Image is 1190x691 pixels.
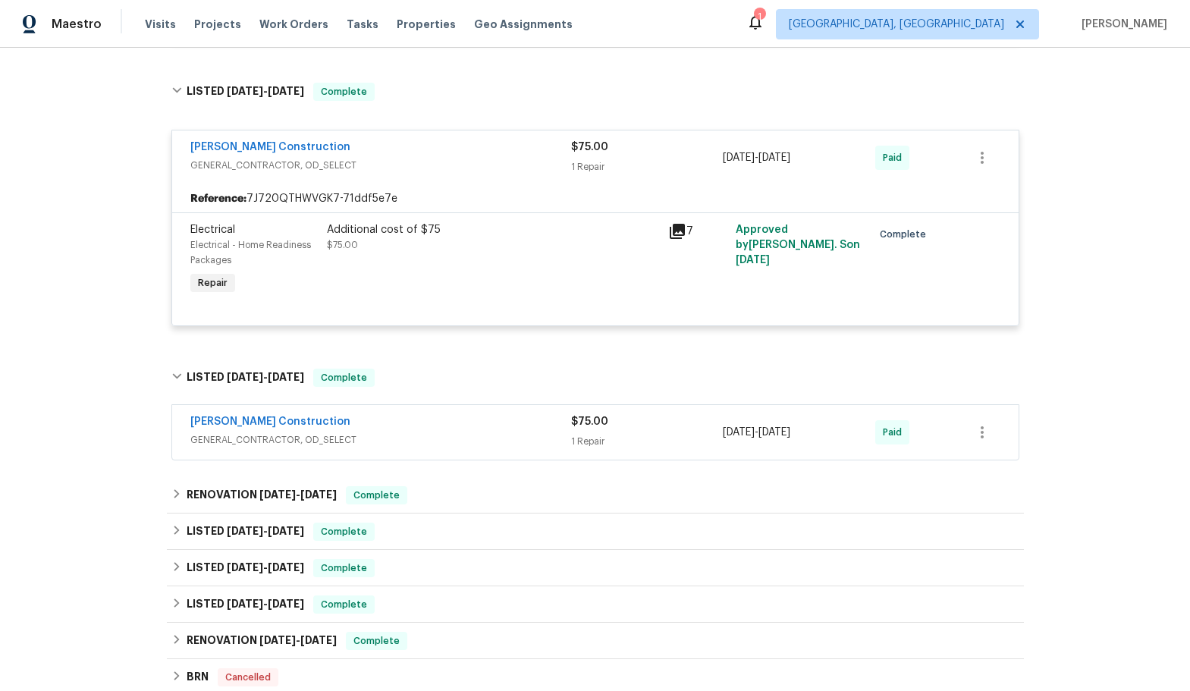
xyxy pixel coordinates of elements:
[190,432,571,448] span: GENERAL_CONTRACTOR, OD_SELECT
[227,526,304,536] span: -
[167,586,1024,623] div: LISTED [DATE]-[DATE]Complete
[571,159,724,174] div: 1 Repair
[227,562,263,573] span: [DATE]
[259,635,337,645] span: -
[167,623,1024,659] div: RENOVATION [DATE]-[DATE]Complete
[268,526,304,536] span: [DATE]
[192,275,234,291] span: Repair
[187,83,304,101] h6: LISTED
[227,86,263,96] span: [DATE]
[327,222,659,237] div: Additional cost of $75
[190,240,311,265] span: Electrical - Home Readiness Packages
[571,434,724,449] div: 1 Repair
[227,562,304,573] span: -
[194,17,241,32] span: Projects
[187,369,304,387] h6: LISTED
[190,191,246,206] b: Reference:
[268,562,304,573] span: [DATE]
[167,477,1024,514] div: RENOVATION [DATE]-[DATE]Complete
[315,524,373,539] span: Complete
[52,17,102,32] span: Maestro
[259,489,296,500] span: [DATE]
[347,19,378,30] span: Tasks
[347,633,406,649] span: Complete
[397,17,456,32] span: Properties
[227,372,263,382] span: [DATE]
[259,17,328,32] span: Work Orders
[190,158,571,173] span: GENERAL_CONTRACTOR, OD_SELECT
[723,427,755,438] span: [DATE]
[474,17,573,32] span: Geo Assignments
[167,514,1024,550] div: LISTED [DATE]-[DATE]Complete
[187,595,304,614] h6: LISTED
[327,240,358,250] span: $75.00
[172,185,1019,212] div: 7J720QTHWVGK7-71ddf5e7e
[1075,17,1167,32] span: [PERSON_NAME]
[145,17,176,32] span: Visits
[315,84,373,99] span: Complete
[754,9,765,24] div: 1
[723,425,790,440] span: -
[167,353,1024,402] div: LISTED [DATE]-[DATE]Complete
[300,489,337,500] span: [DATE]
[668,222,727,240] div: 7
[227,598,263,609] span: [DATE]
[883,425,908,440] span: Paid
[190,416,350,427] a: [PERSON_NAME] Construction
[883,150,908,165] span: Paid
[723,152,755,163] span: [DATE]
[259,635,296,645] span: [DATE]
[187,668,209,686] h6: BRN
[219,670,277,685] span: Cancelled
[723,150,790,165] span: -
[300,635,337,645] span: [DATE]
[259,489,337,500] span: -
[268,372,304,382] span: [DATE]
[315,370,373,385] span: Complete
[227,598,304,609] span: -
[571,142,608,152] span: $75.00
[187,486,337,504] h6: RENOVATION
[227,86,304,96] span: -
[190,142,350,152] a: [PERSON_NAME] Construction
[315,561,373,576] span: Complete
[571,416,608,427] span: $75.00
[167,550,1024,586] div: LISTED [DATE]-[DATE]Complete
[227,526,263,536] span: [DATE]
[268,86,304,96] span: [DATE]
[315,597,373,612] span: Complete
[167,68,1024,116] div: LISTED [DATE]-[DATE]Complete
[190,225,235,235] span: Electrical
[187,632,337,650] h6: RENOVATION
[789,17,1004,32] span: [GEOGRAPHIC_DATA], [GEOGRAPHIC_DATA]
[268,598,304,609] span: [DATE]
[347,488,406,503] span: Complete
[758,427,790,438] span: [DATE]
[758,152,790,163] span: [DATE]
[880,227,932,242] span: Complete
[736,255,770,265] span: [DATE]
[187,523,304,541] h6: LISTED
[227,372,304,382] span: -
[187,559,304,577] h6: LISTED
[736,225,860,265] span: Approved by [PERSON_NAME]. S on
